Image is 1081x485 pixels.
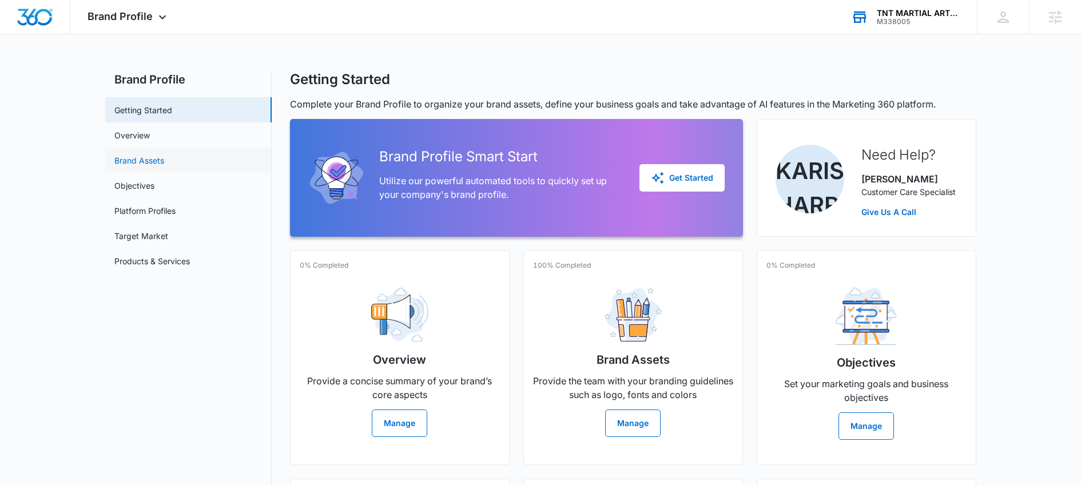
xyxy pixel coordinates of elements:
a: 100% CompletedBrand AssetsProvide the team with your branding guidelines such as logo, fonts and ... [523,251,743,465]
a: Give Us A Call [861,206,956,218]
p: Set your marketing goals and business objectives [766,377,967,404]
p: 0% Completed [300,260,348,271]
img: Karissa Harris [776,145,844,213]
h1: Getting Started [290,71,390,88]
a: Overview [114,129,150,141]
a: Objectives [114,180,154,192]
h2: Brand Profile [105,71,272,88]
div: Get Started [651,171,713,185]
h2: Objectives [837,354,896,371]
a: Products & Services [114,255,190,267]
h2: Brand Assets [597,351,670,368]
span: Brand Profile [88,10,153,22]
button: Manage [605,410,661,437]
a: 0% CompletedOverviewProvide a concise summary of your brand’s core aspectsManage [290,251,510,465]
h2: Overview [373,351,426,368]
button: Get Started [639,164,725,192]
a: Getting Started [114,104,172,116]
h2: Brand Profile Smart Start [379,146,621,167]
a: Target Market [114,230,168,242]
h2: Need Help? [861,145,956,165]
p: Utilize our powerful automated tools to quickly set up your company's brand profile. [379,174,621,201]
div: account name [877,9,960,18]
a: Platform Profiles [114,205,176,217]
button: Manage [372,410,427,437]
p: 100% Completed [533,260,591,271]
p: Complete your Brand Profile to organize your brand assets, define your business goals and take ad... [290,97,976,111]
p: Provide the team with your branding guidelines such as logo, fonts and colors [533,374,733,401]
p: 0% Completed [766,260,815,271]
a: Brand Assets [114,154,164,166]
button: Manage [838,412,894,440]
a: 0% CompletedObjectivesSet your marketing goals and business objectivesManage [757,251,976,465]
p: Customer Care Specialist [861,186,956,198]
p: Provide a concise summary of your brand’s core aspects [300,374,500,401]
p: [PERSON_NAME] [861,172,956,186]
div: account id [877,18,960,26]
